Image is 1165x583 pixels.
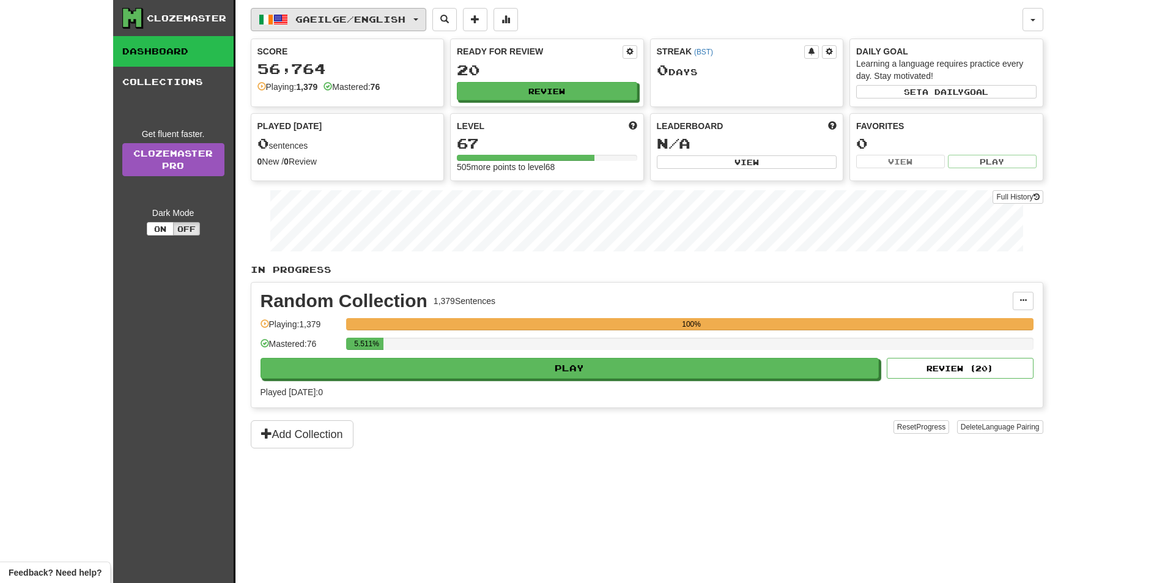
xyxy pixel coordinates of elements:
div: Streak [657,45,805,58]
span: This week in points, UTC [828,120,837,132]
span: Score more points to level up [629,120,637,132]
div: Daily Goal [856,45,1037,58]
span: 0 [257,135,269,152]
div: Score [257,45,438,58]
div: 56,764 [257,61,438,76]
button: Gaeilge/English [251,8,426,31]
div: Dark Mode [122,207,224,219]
div: Get fluent faster. [122,128,224,140]
div: New / Review [257,155,438,168]
button: Seta dailygoal [856,85,1037,98]
div: 0 [856,136,1037,151]
a: (BST) [694,48,713,56]
span: Played [DATE] [257,120,322,132]
div: Learning a language requires practice every day. Stay motivated! [856,58,1037,82]
button: On [147,222,174,236]
button: Off [173,222,200,236]
div: Favorites [856,120,1037,132]
div: Mastered: 76 [261,338,340,358]
span: Language Pairing [982,423,1039,431]
span: Progress [916,423,945,431]
button: Add sentence to collection [463,8,487,31]
div: Clozemaster [147,12,226,24]
button: View [657,155,837,169]
div: 20 [457,62,637,78]
button: Review [457,82,637,100]
strong: 1,379 [296,82,317,92]
span: Gaeilge / English [295,14,405,24]
span: Played [DATE]: 0 [261,387,323,397]
div: 505 more points to level 68 [457,161,637,173]
strong: 0 [284,157,289,166]
span: a daily [922,87,964,96]
button: Search sentences [432,8,457,31]
button: DeleteLanguage Pairing [957,420,1043,434]
a: Collections [113,67,234,97]
div: 1,379 Sentences [434,295,495,307]
strong: 0 [257,157,262,166]
button: ResetProgress [893,420,949,434]
div: Playing: [257,81,318,93]
a: ClozemasterPro [122,143,224,176]
button: Full History [993,190,1043,204]
div: 67 [457,136,637,151]
div: sentences [257,136,438,152]
button: Play [948,155,1037,168]
button: Play [261,358,879,379]
div: Ready for Review [457,45,623,58]
div: 100% [350,318,1034,330]
span: Open feedback widget [9,566,102,579]
div: Random Collection [261,292,427,310]
div: Day s [657,62,837,78]
span: N/A [657,135,690,152]
span: Leaderboard [657,120,723,132]
button: Add Collection [251,420,353,448]
button: View [856,155,945,168]
button: More stats [494,8,518,31]
div: 5.511% [350,338,384,350]
a: Dashboard [113,36,234,67]
div: Playing: 1,379 [261,318,340,338]
span: 0 [657,61,668,78]
button: Review (20) [887,358,1034,379]
span: Level [457,120,484,132]
p: In Progress [251,264,1043,276]
div: Mastered: [324,81,380,93]
strong: 76 [371,82,380,92]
